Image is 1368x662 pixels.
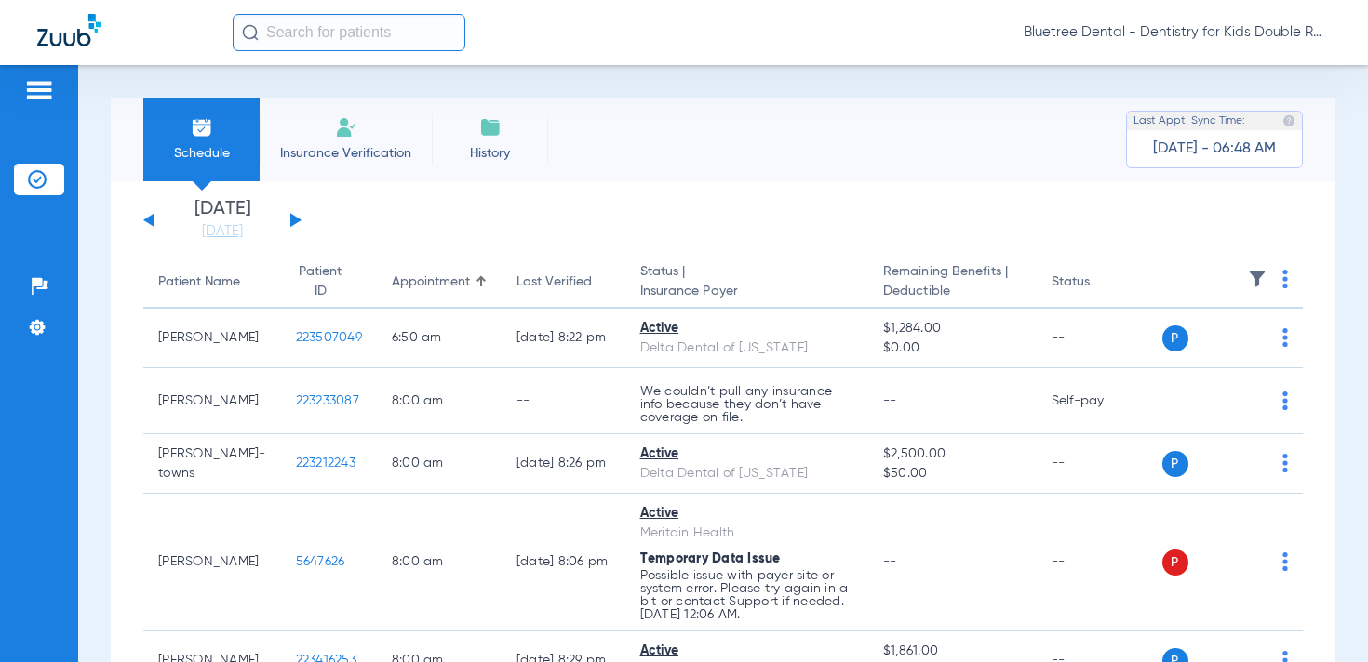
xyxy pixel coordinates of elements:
a: [DATE] [167,222,278,241]
p: Possible issue with payer site or system error. Please try again in a bit or contact Support if n... [640,569,853,621]
div: Patient ID [296,262,362,301]
div: Appointment [392,272,487,292]
div: Appointment [392,272,470,292]
div: Active [640,444,853,464]
td: [PERSON_NAME] [143,368,281,434]
img: group-dot-blue.svg [1282,328,1288,347]
span: P [1162,451,1188,477]
span: -- [883,394,897,407]
img: group-dot-blue.svg [1282,391,1288,410]
td: 8:00 AM [377,368,502,434]
img: group-dot-blue.svg [1282,270,1288,288]
td: -- [1037,434,1162,494]
span: 223233087 [296,394,359,407]
span: $1,284.00 [883,319,1022,338]
td: [DATE] 8:26 PM [502,434,625,494]
img: group-dot-blue.svg [1282,454,1288,472]
span: Temporary Data Issue [640,552,781,565]
td: [PERSON_NAME] [143,494,281,631]
td: [PERSON_NAME]-towns [143,434,281,494]
img: Zuub Logo [37,14,101,46]
div: Active [640,504,853,523]
p: We couldn’t pull any insurance info because they don’t have coverage on file. [640,385,853,424]
img: last sync help info [1282,114,1295,127]
div: Active [640,642,853,661]
td: Self-pay [1037,368,1162,434]
td: -- [1037,494,1162,631]
div: Delta Dental of [US_STATE] [640,338,853,358]
div: Patient ID [296,262,345,301]
th: Remaining Benefits | [868,257,1037,309]
span: 5647626 [296,555,345,568]
li: [DATE] [167,200,278,241]
th: Status [1037,257,1162,309]
span: -- [883,555,897,568]
img: Manual Insurance Verification [335,116,357,139]
td: -- [1037,309,1162,368]
div: Delta Dental of [US_STATE] [640,464,853,483]
span: 223507049 [296,331,362,344]
span: $2,500.00 [883,444,1022,464]
span: 223212243 [296,457,355,470]
td: 8:00 AM [377,494,502,631]
td: -- [502,368,625,434]
span: Deductible [883,282,1022,301]
span: Insurance Payer [640,282,853,301]
td: [DATE] 8:06 PM [502,494,625,631]
img: hamburger-icon [24,79,54,101]
span: Last Appt. Sync Time: [1133,112,1245,130]
span: [DATE] - 06:48 AM [1153,139,1276,158]
span: $1,861.00 [883,642,1022,661]
span: Bluetree Dental - Dentistry for Kids Double R [1024,23,1331,42]
div: Active [640,319,853,338]
td: [PERSON_NAME] [143,309,281,368]
td: [DATE] 8:22 PM [502,309,625,368]
div: Patient Name [158,272,240,292]
img: filter.svg [1248,270,1267,288]
span: Insurance Verification [274,144,418,163]
span: History [446,144,534,163]
span: $50.00 [883,464,1022,483]
img: Search Icon [242,24,259,41]
img: History [479,116,502,139]
input: Search for patients [233,14,465,51]
span: P [1162,325,1188,351]
img: group-dot-blue.svg [1282,552,1288,571]
span: $0.00 [883,338,1022,358]
div: Patient Name [158,272,266,292]
div: Last Verified [516,272,610,292]
th: Status | [625,257,868,309]
div: Meritain Health [640,523,853,543]
td: 8:00 AM [377,434,502,494]
span: P [1162,549,1188,576]
span: Schedule [157,144,246,163]
td: 6:50 AM [377,309,502,368]
img: Schedule [191,116,213,139]
div: Last Verified [516,272,592,292]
